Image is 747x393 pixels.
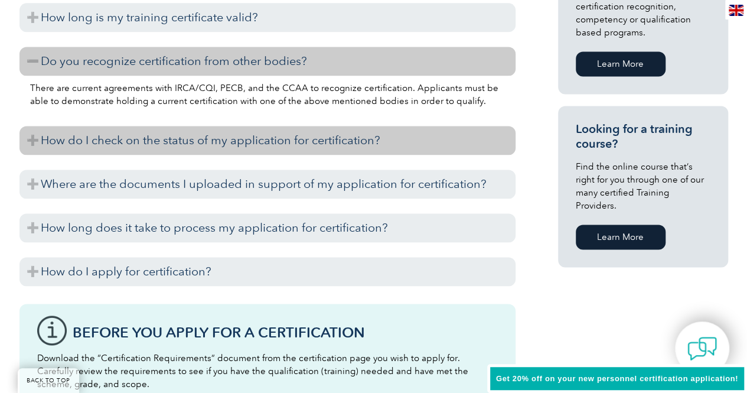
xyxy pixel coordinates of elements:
[19,170,516,199] h3: Where are the documents I uploaded in support of my application for certification?
[30,82,505,108] p: There are current agreements with IRCA/CQI, PECB, and the CCAA to recognize certification. Applic...
[496,374,738,383] span: Get 20% off on your new personnel certification application!
[37,351,498,390] p: Download the “Certification Requirements” document from the certification page you wish to apply ...
[576,160,710,212] p: Find the online course that’s right for you through one of our many certified Training Providers.
[576,225,666,249] a: Learn More
[19,257,516,286] h3: How do I apply for certification?
[687,334,717,363] img: contact-chat.png
[19,126,516,155] h3: How do I check on the status of my application for certification?
[576,51,666,76] a: Learn More
[19,213,516,242] h3: How long does it take to process my application for certification?
[19,3,516,32] h3: How long is my training certificate valid?
[73,324,498,339] h3: Before You Apply For a Certification
[19,47,516,76] h3: Do you recognize certification from other bodies?
[18,368,79,393] a: BACK TO TOP
[729,5,743,16] img: en
[576,122,710,151] h3: Looking for a training course?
